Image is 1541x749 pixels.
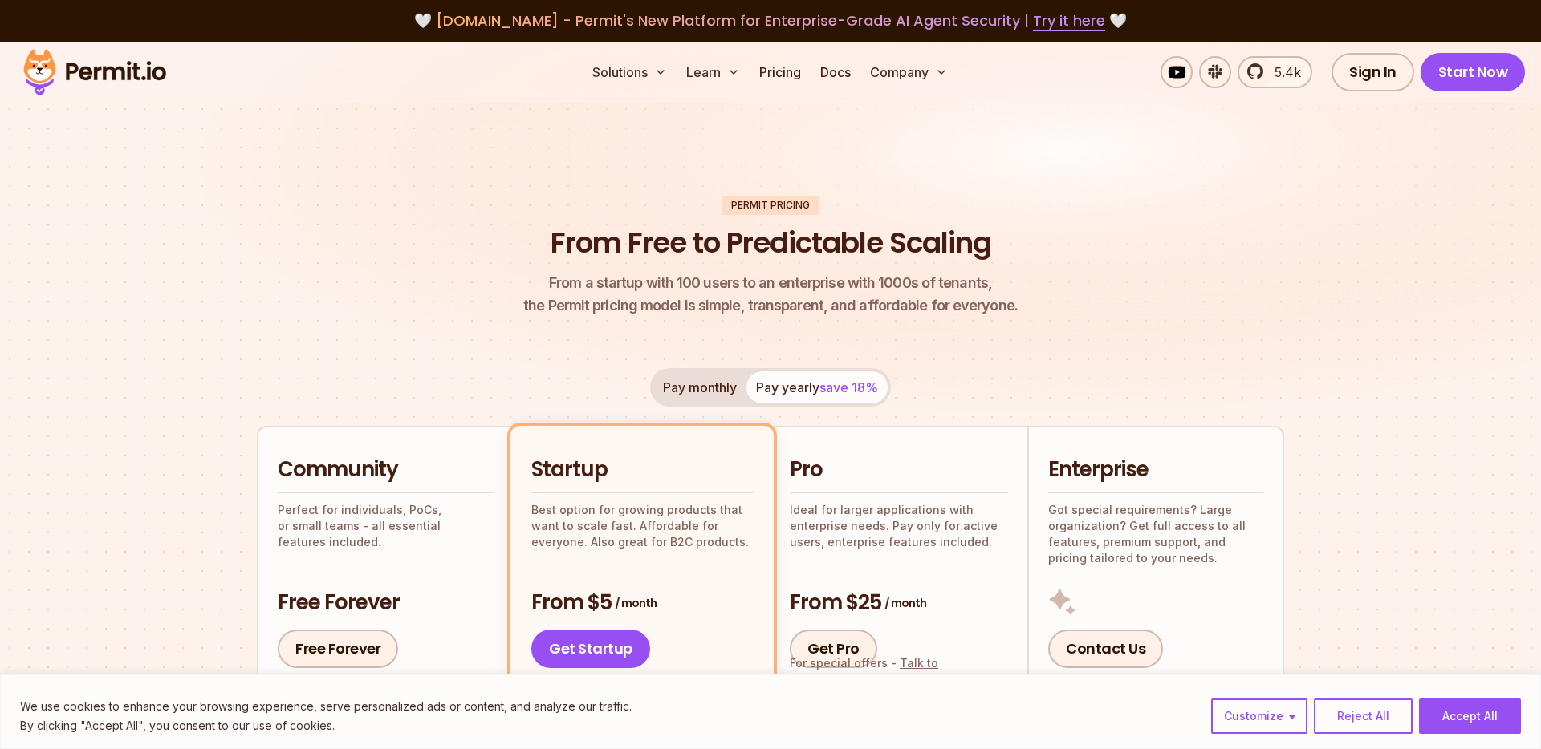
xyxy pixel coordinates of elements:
button: Solutions [586,56,673,88]
h2: Startup [531,456,753,484]
a: Sign In [1332,53,1414,91]
span: / month [884,595,926,611]
div: Permit Pricing [722,196,819,215]
h3: Free Forever [278,589,494,617]
span: [DOMAIN_NAME] - Permit's New Platform for Enterprise-Grade AI Agent Security | [436,10,1105,30]
a: Start Now [1421,53,1526,91]
h3: From $5 [531,589,753,617]
div: For special offers - [790,655,1008,687]
h3: From $25 [790,589,1008,617]
span: From a startup with 100 users to an enterprise with 1000s of tenants, [523,272,1018,294]
h2: Enterprise [1048,456,1263,484]
button: Company [864,56,954,88]
img: Permit logo [16,45,173,99]
p: We use cookies to enhance your browsing experience, serve personalized ads or content, and analyz... [20,697,632,716]
a: Docs [814,56,857,88]
a: 5.4k [1238,56,1312,88]
button: Customize [1211,698,1307,734]
a: Try it here [1033,10,1105,31]
p: the Permit pricing model is simple, transparent, and affordable for everyone. [523,272,1018,317]
h1: From Free to Predictable Scaling [551,225,991,262]
a: Contact Us [1048,630,1163,668]
a: Pricing [753,56,807,88]
button: Reject All [1314,698,1413,734]
p: By clicking "Accept All", you consent to our use of cookies. [20,716,632,735]
button: Accept All [1419,698,1521,734]
span: 5.4k [1265,63,1301,82]
span: / month [615,595,657,611]
a: Get Pro [790,630,877,668]
button: Learn [680,56,746,88]
p: Got special requirements? Large organization? Get full access to all features, premium support, a... [1048,502,1263,566]
p: Perfect for individuals, PoCs, or small teams - all essential features included. [278,502,494,550]
h2: Community [278,456,494,484]
h2: Pro [790,456,1008,484]
p: Best option for growing products that want to scale fast. Affordable for everyone. Also great for... [531,502,753,550]
p: Ideal for larger applications with enterprise needs. Pay only for active users, enterprise featur... [790,502,1008,550]
a: Get Startup [531,630,650,668]
a: Free Forever [278,630,398,668]
div: 🤍 🤍 [39,10,1502,32]
button: Pay monthly [653,371,746,403]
